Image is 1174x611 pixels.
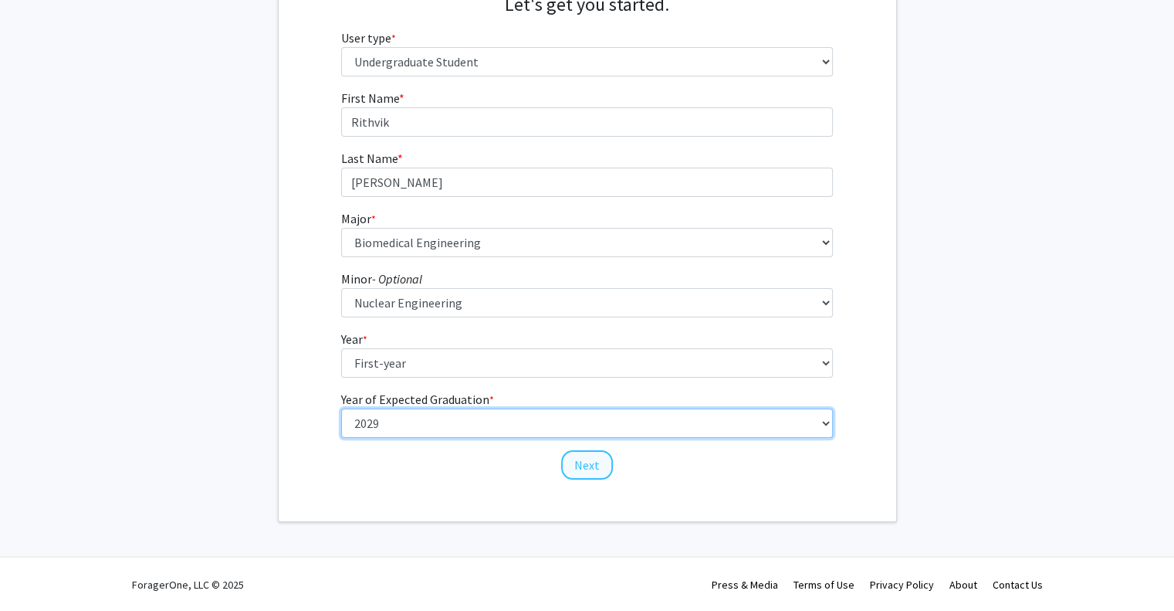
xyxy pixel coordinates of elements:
i: - Optional [372,271,422,287]
label: Major [341,209,376,228]
label: Year [341,330,367,348]
a: Privacy Policy [870,578,934,592]
a: Press & Media [712,578,778,592]
label: Minor [341,270,422,288]
iframe: Chat [12,541,66,599]
label: User type [341,29,396,47]
button: Next [561,450,613,480]
label: Year of Expected Graduation [341,390,494,409]
span: First Name [341,90,399,106]
span: Last Name [341,151,398,166]
a: Terms of Use [793,578,854,592]
a: Contact Us [993,578,1043,592]
a: About [949,578,977,592]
